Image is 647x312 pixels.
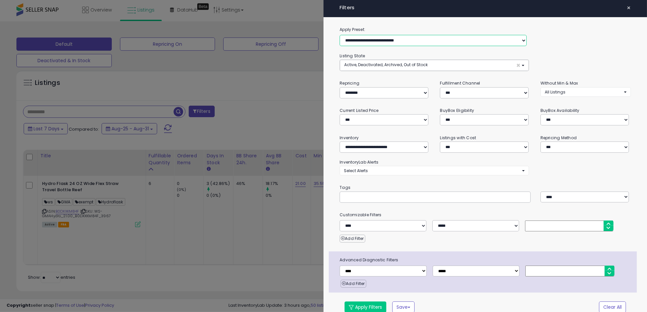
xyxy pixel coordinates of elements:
span: Advanced Diagnostic Filters [335,256,637,264]
button: Active, Deactivated, Archived, Out of Stock × [340,60,529,71]
small: Repricing [340,80,359,86]
small: BuyBox Availability [540,108,580,113]
label: Apply Preset: [335,26,636,33]
span: All Listings [545,89,565,95]
h4: Filters [340,5,631,11]
small: Inventory [340,135,359,141]
span: Active, Deactivated, Archived, Out of Stock [344,62,428,67]
small: Tags [335,184,636,191]
span: × [516,62,520,69]
small: Customizable Filters [335,211,636,219]
small: Repricing Method [540,135,577,141]
small: Without Min & Max [540,80,578,86]
small: Listings with Cost [440,135,476,141]
button: Add Filter [340,235,365,243]
small: Current Listed Price [340,108,378,113]
small: Fulfillment Channel [440,80,480,86]
small: BuyBox Eligibility [440,108,474,113]
span: Select Alerts [344,168,368,173]
button: Select Alerts [340,166,529,175]
button: All Listings [540,87,631,97]
button: Add Filter [341,280,366,288]
small: InventoryLab Alerts [340,159,378,165]
span: × [627,3,631,13]
button: × [624,3,634,13]
small: Listing State [340,53,365,59]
